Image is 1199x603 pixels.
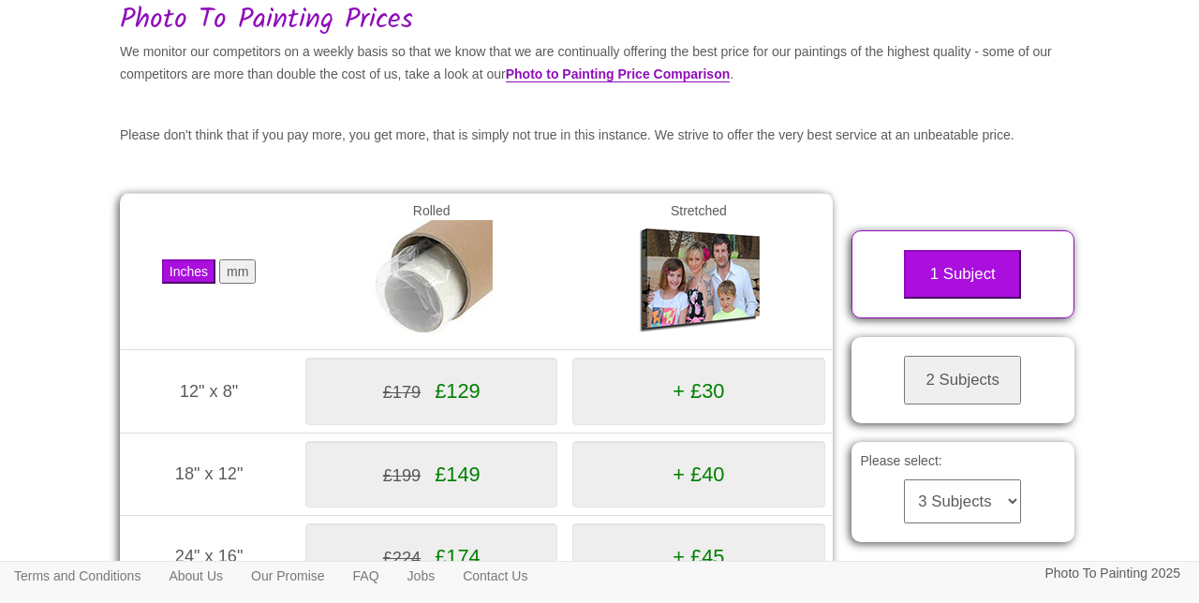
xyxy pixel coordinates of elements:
[506,66,731,82] a: Photo to Painting Price Comparison
[298,194,565,350] td: Rolled
[435,379,481,403] span: £129
[120,5,1079,36] h1: Photo To Painting Prices
[673,379,724,403] span: + £30
[851,442,1075,542] div: Please select:
[180,382,238,401] span: 12" x 8"
[339,562,393,590] a: FAQ
[449,562,541,590] a: Contact Us
[435,463,481,486] span: £149
[237,562,339,590] a: Our Promise
[120,40,1079,86] p: We monitor our competitors on a weekly basis so that we know that we are continually offering the...
[383,466,421,485] span: £199
[673,463,724,486] span: + £40
[162,259,215,284] button: Inches
[383,383,421,402] span: £179
[904,356,1021,404] button: 2 Subjects
[393,562,450,590] a: Jobs
[175,547,244,566] span: 24" x 16"
[383,549,421,567] span: £224
[435,545,481,568] span: £174
[904,250,1021,299] button: 1 Subject
[175,464,244,483] span: 18" x 12"
[565,194,832,350] td: Stretched
[120,124,1079,147] p: Please don't think that if you pay more, you get more, that is simply not true in this instance. ...
[371,220,493,342] img: Rolled
[638,220,760,342] img: Gallery Wrap
[673,545,724,568] span: + £45
[219,259,256,284] button: mm
[155,562,237,590] a: About Us
[1044,562,1180,585] p: Photo To Painting 2025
